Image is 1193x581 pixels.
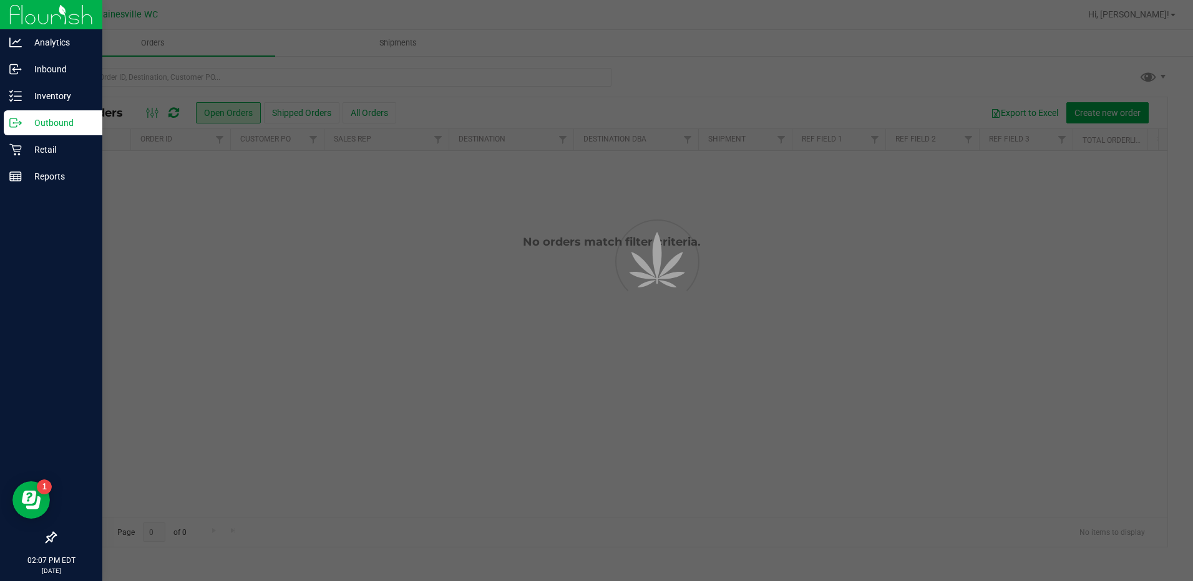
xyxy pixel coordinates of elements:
inline-svg: Analytics [9,36,22,49]
inline-svg: Reports [9,170,22,183]
inline-svg: Inventory [9,90,22,102]
p: [DATE] [6,566,97,575]
p: Inbound [22,62,97,77]
inline-svg: Retail [9,143,22,156]
inline-svg: Inbound [9,63,22,75]
p: 02:07 PM EDT [6,555,97,566]
p: Outbound [22,115,97,130]
p: Inventory [22,89,97,103]
p: Reports [22,169,97,184]
p: Retail [22,142,97,157]
inline-svg: Outbound [9,117,22,129]
p: Analytics [22,35,97,50]
iframe: Resource center [12,481,50,519]
iframe: Resource center unread badge [37,479,52,494]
